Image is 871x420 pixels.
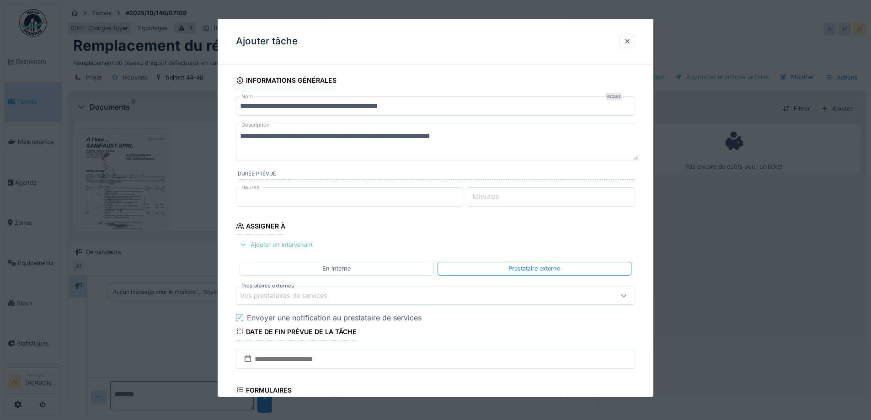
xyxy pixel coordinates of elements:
div: Prestataire externe [508,265,560,273]
div: Informations générales [236,74,337,89]
div: Date de fin prévue de la tâche [236,325,357,340]
label: Heures [240,184,261,191]
div: Requis [605,93,622,100]
label: Description [240,119,272,131]
div: Formulaires [236,383,292,399]
label: Nom [240,93,255,101]
label: Minutes [470,191,501,202]
div: Assigner à [236,219,285,235]
div: Vos prestataires de services [240,291,340,301]
div: En interne [322,265,351,273]
div: Ajouter un intervenant [236,239,316,251]
div: Envoyer une notification au prestataire de services [247,312,422,323]
label: Durée prévue [238,170,635,181]
label: Prestataires externes [240,282,296,290]
h3: Ajouter tâche [236,36,298,47]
